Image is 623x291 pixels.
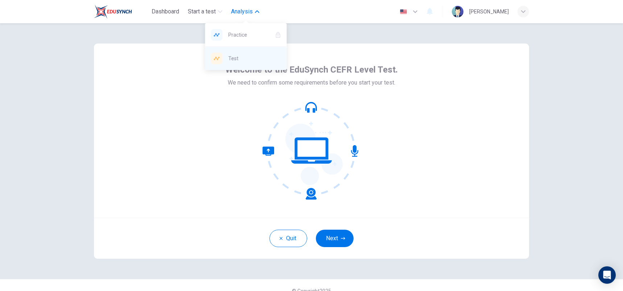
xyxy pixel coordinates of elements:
[228,30,269,39] span: Practice
[598,266,616,284] div: Open Intercom Messenger
[149,5,182,18] button: Dashboard
[228,78,395,87] span: We need to confirm some requirements before you start your test.
[188,7,216,16] span: Start a test
[399,9,408,15] img: en
[231,7,253,16] span: Analysis
[269,230,307,247] button: Quit
[452,6,463,17] img: Profile picture
[152,7,179,16] span: Dashboard
[185,5,225,18] button: Start a test
[205,47,287,70] a: Test
[316,230,354,247] button: Next
[228,54,281,63] span: Test
[469,7,509,16] div: [PERSON_NAME]
[94,4,149,19] a: EduSynch logo
[94,4,132,19] img: EduSynch logo
[205,23,287,46] div: You need a license to access this content
[228,5,262,18] button: Analysis
[205,23,287,46] div: Practice
[225,64,398,75] span: Welcome to the EduSynch CEFR Level Test.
